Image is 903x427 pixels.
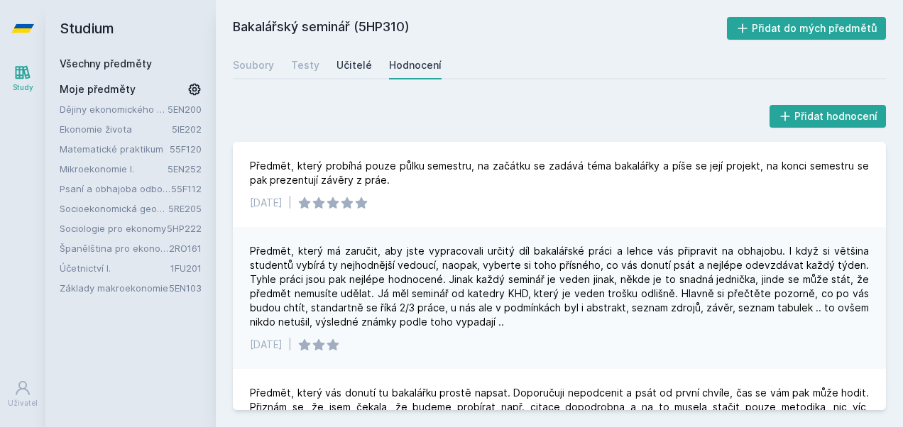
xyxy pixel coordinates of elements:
span: Moje předměty [60,82,136,96]
a: 5RE205 [168,203,202,214]
div: [DATE] [250,196,283,210]
h2: Bakalářský seminář (5HP310) [233,17,727,40]
a: 2RO161 [169,243,202,254]
a: Ekonomie života [60,122,172,136]
a: Socioekonomická geografie [60,201,168,216]
a: Study [3,57,43,100]
a: 5HP222 [167,223,202,234]
a: Dějiny ekonomického myšlení [60,102,168,116]
a: Testy [291,51,319,79]
a: 5IE202 [172,123,202,135]
button: Přidat do mých předmětů [727,17,887,40]
button: Přidat hodnocení [770,105,887,128]
a: 1FU201 [170,262,202,274]
div: [DATE] [250,338,283,352]
a: Účetnictví I. [60,261,170,275]
div: | [288,196,292,210]
div: Předmět, který má zaručit, aby jste vypracovali určitý díl bakalářské práci a lehce vás připravit... [250,244,869,329]
a: Matematické praktikum [60,142,170,156]
a: 55F120 [170,143,202,155]
a: Učitelé [336,51,372,79]
div: Předmět, který probíhá pouze půlku semestru, na začátku se zadává téma bakalářky a píše se její p... [250,159,869,187]
a: Psaní a obhajoba odborné práce [60,182,171,196]
a: 55F112 [171,183,202,194]
a: Sociologie pro ekonomy [60,221,167,235]
a: 5EN200 [168,104,202,115]
div: Hodnocení [389,58,442,72]
div: Soubory [233,58,274,72]
a: Všechny předměty [60,57,152,70]
a: Hodnocení [389,51,442,79]
div: Study [13,82,33,93]
div: Uživatel [8,398,38,409]
a: Španělština pro ekonomy - základní úroveň 1 (A0/A1) [60,241,169,255]
div: | [288,338,292,352]
a: 5EN103 [169,282,202,294]
a: Základy makroekonomie [60,281,169,295]
a: Uživatel [3,372,43,416]
a: Mikroekonomie I. [60,162,168,176]
div: Učitelé [336,58,372,72]
a: Soubory [233,51,274,79]
div: Testy [291,58,319,72]
a: 5EN252 [168,163,202,174]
